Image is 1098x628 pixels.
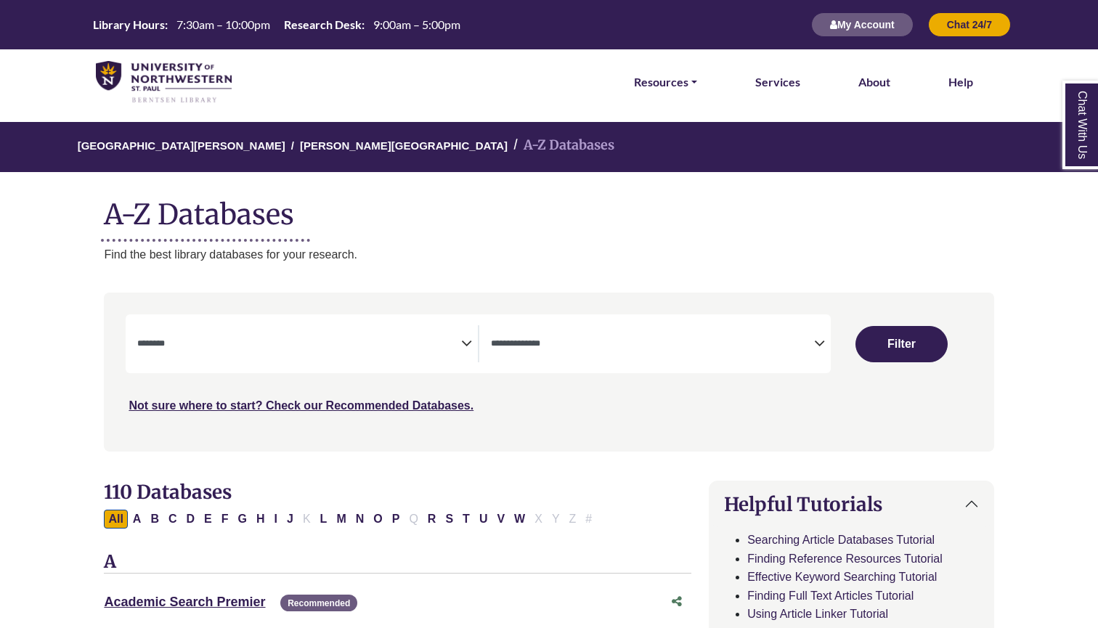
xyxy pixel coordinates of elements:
a: Help [948,73,973,91]
th: Library Hours: [87,17,168,32]
nav: breadcrumb [104,122,993,172]
li: A-Z Databases [508,135,614,156]
a: Using Article Linker Tutorial [747,608,888,620]
a: [PERSON_NAME][GEOGRAPHIC_DATA] [300,137,508,152]
button: Filter Results V [492,510,509,529]
p: Find the best library databases for your research. [104,245,993,264]
button: Filter Results E [200,510,216,529]
button: Filter Results O [369,510,386,529]
textarea: Search [137,339,461,351]
button: Filter Results P [388,510,404,529]
a: Finding Reference Resources Tutorial [747,552,943,565]
button: Filter Results D [182,510,200,529]
a: Finding Full Text Articles Tutorial [747,590,914,602]
span: 7:30am – 10:00pm [176,17,270,31]
button: Filter Results G [234,510,251,529]
span: 9:00am – 5:00pm [373,17,460,31]
button: Filter Results M [332,510,350,529]
button: All [104,510,127,529]
button: Submit for Search Results [855,326,948,362]
button: Filter Results C [164,510,182,529]
button: Filter Results S [441,510,457,529]
a: My Account [811,18,914,30]
button: My Account [811,12,914,37]
a: Services [755,73,800,91]
button: Filter Results H [252,510,269,529]
nav: Search filters [104,293,993,451]
button: Filter Results I [270,510,282,529]
h3: A [104,552,691,574]
a: About [858,73,890,91]
button: Chat 24/7 [928,12,1011,37]
span: Recommended [280,595,357,611]
a: Hours Today [87,17,466,33]
a: Not sure where to start? Check our Recommended Databases. [129,399,473,412]
a: Chat 24/7 [928,18,1011,30]
button: Filter Results U [475,510,492,529]
button: Filter Results N [351,510,369,529]
button: Filter Results W [510,510,529,529]
a: Resources [634,73,697,91]
button: Filter Results F [217,510,233,529]
table: Hours Today [87,17,466,30]
button: Share this database [662,588,691,616]
button: Filter Results B [146,510,163,529]
th: Research Desk: [278,17,365,32]
button: Filter Results J [282,510,298,529]
textarea: Search [491,339,815,351]
button: Filter Results T [458,510,474,529]
h1: A-Z Databases [104,187,993,231]
a: [GEOGRAPHIC_DATA][PERSON_NAME] [78,137,285,152]
button: Filter Results A [129,510,146,529]
button: Filter Results R [423,510,441,529]
a: Effective Keyword Searching Tutorial [747,571,937,583]
a: Academic Search Premier [104,595,265,609]
span: 110 Databases [104,480,232,504]
div: Alpha-list to filter by first letter of database name [104,512,598,524]
button: Filter Results L [316,510,332,529]
img: library_home [96,61,232,104]
a: Searching Article Databases Tutorial [747,534,935,546]
button: Helpful Tutorials [709,481,993,527]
